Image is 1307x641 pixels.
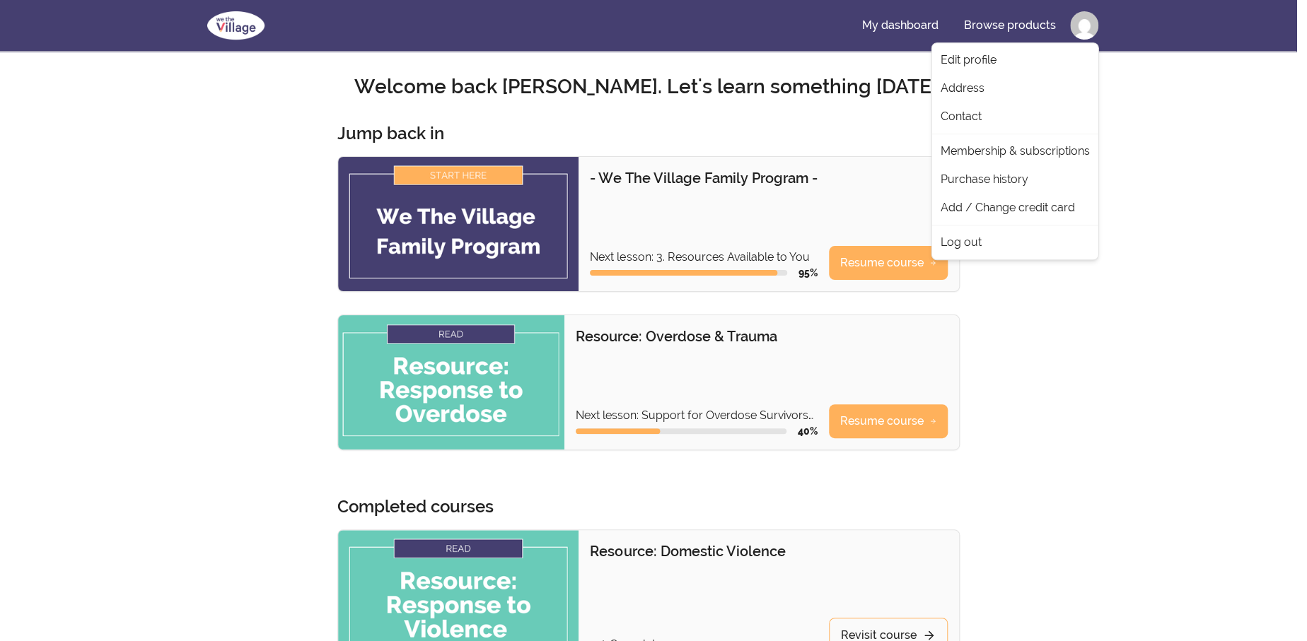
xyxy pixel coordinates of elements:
[935,46,1096,74] a: Edit profile
[935,137,1096,165] a: Membership & subscriptions
[935,74,1096,102] a: Address
[935,165,1096,194] a: Purchase history
[935,228,1096,257] a: Log out
[935,194,1096,222] a: Add / Change credit card
[935,102,1096,131] a: Contact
